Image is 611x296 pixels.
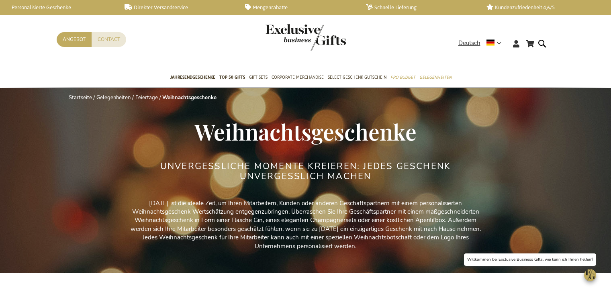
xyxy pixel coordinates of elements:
a: Jahresendgeschenke [170,68,215,88]
a: Personalisierte Geschenke [4,4,112,11]
a: Gift Sets [249,68,268,88]
a: Startseite [69,94,92,101]
a: Feiertage [135,94,158,101]
a: Schnelle Lieferung [366,4,474,11]
img: Exclusive Business gifts logo [266,24,346,51]
span: Select Geschenk Gutschein [328,73,386,82]
strong: Weihnachtsgeschenke [162,94,217,101]
a: Select Geschenk Gutschein [328,68,386,88]
span: TOP 50 Gifts [219,73,245,82]
a: Gelegenheiten [96,94,131,101]
a: TOP 50 Gifts [219,68,245,88]
span: Pro Budget [390,73,415,82]
span: Gelegenheiten [419,73,452,82]
p: [DATE] ist die ideale Zeit, um Ihren Mitarbeitern, Kunden oder anderen Geschäftspartnern mit eine... [125,199,486,251]
a: Mengenrabatte [245,4,353,11]
a: store logo [266,24,306,51]
a: Direkter Versandservice [125,4,232,11]
span: Jahresendgeschenke [170,73,215,82]
span: Corporate Merchandise [272,73,324,82]
a: Contact [92,32,126,47]
a: Angebot [57,32,92,47]
span: Weihnachtsgeschenke [194,116,417,146]
h2: UNVERGESSLICHE MOMENTE KREIEREN: JEDES GESCHENK UNVERGESSLICH MACHEN [155,161,456,181]
a: Pro Budget [390,68,415,88]
a: Gelegenheiten [419,68,452,88]
span: Deutsch [458,39,480,48]
span: Gift Sets [249,73,268,82]
a: Kundenzufriedenheit 4,6/5 [486,4,594,11]
a: Corporate Merchandise [272,68,324,88]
